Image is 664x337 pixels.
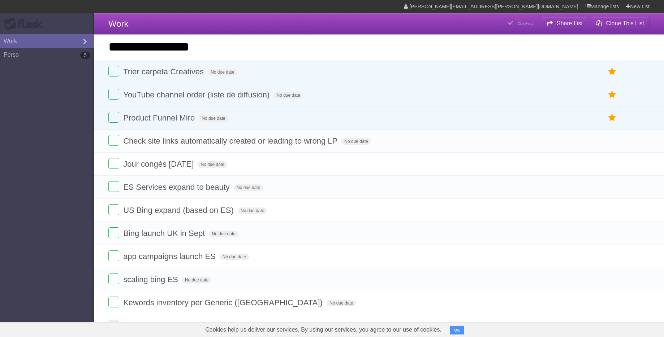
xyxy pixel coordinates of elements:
[108,158,119,169] label: Done
[198,161,227,168] span: No due date
[108,320,119,331] label: Done
[327,300,356,306] span: No due date
[123,252,217,261] span: app campaigns launch ES
[108,135,119,146] label: Done
[234,184,263,191] span: No due date
[4,18,47,31] div: Flask
[605,66,619,78] label: Star task
[108,250,119,261] label: Done
[517,20,534,26] b: Saved
[557,20,583,26] b: Share List
[123,275,180,284] span: scaling bing ES
[123,298,324,307] span: Kewords inventory per Generic ([GEOGRAPHIC_DATA])
[108,112,119,123] label: Done
[273,92,303,99] span: No due date
[123,321,277,330] span: Check [DEMOGRAPHIC_DATA] converting
[220,254,249,260] span: No due date
[208,69,237,75] span: No due date
[108,227,119,238] label: Done
[450,326,464,334] button: OK
[341,138,371,145] span: No due date
[108,297,119,307] label: Done
[238,207,267,214] span: No due date
[182,277,211,283] span: No due date
[198,323,449,337] span: Cookies help us deliver our services. By using our services, you agree to our use of cookies.
[541,17,588,30] button: Share List
[123,229,207,238] span: Bing launch UK in Sept
[123,113,197,122] span: Product Funnel Miro
[108,89,119,100] label: Done
[199,115,228,122] span: No due date
[590,17,650,30] button: Clone This List
[606,20,644,26] b: Clone This List
[605,112,619,124] label: Star task
[123,136,339,145] span: Check site links automatically created or leading to wrong LP
[108,181,119,192] label: Done
[108,204,119,215] label: Done
[108,66,119,76] label: Done
[108,19,129,29] span: Work
[209,231,238,237] span: No due date
[123,67,206,76] span: Trier carpeta Creatives
[80,52,90,59] b: 5
[108,273,119,284] label: Done
[605,89,619,101] label: Star task
[123,90,271,99] span: YouTube channel order (liste de diffusion)
[123,206,236,215] span: US Bing expand (based on ES)
[123,183,232,192] span: ES Services expand to beauty
[123,159,195,168] span: Jour congés [DATE]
